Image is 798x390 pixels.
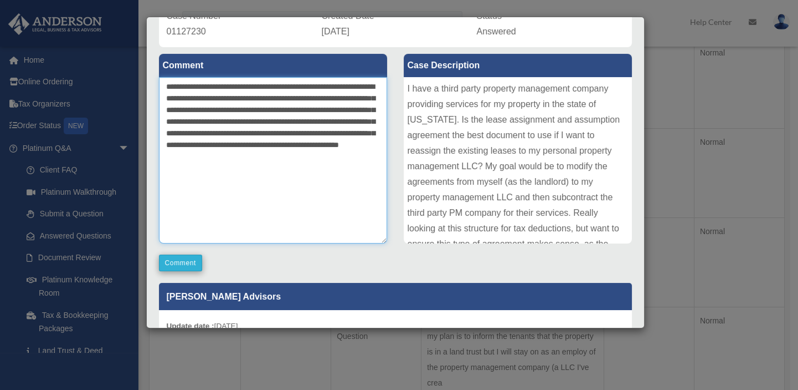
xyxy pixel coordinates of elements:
[404,54,632,77] label: Case Description
[159,283,632,310] p: [PERSON_NAME] Advisors
[322,27,349,36] span: [DATE]
[167,322,238,330] small: [DATE]
[159,255,203,271] button: Comment
[404,77,632,244] div: I have a third party property management company providing services for my property in the state ...
[167,27,206,36] span: 01127230
[477,27,516,36] span: Answered
[159,54,387,77] label: Comment
[167,322,214,330] b: Update date :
